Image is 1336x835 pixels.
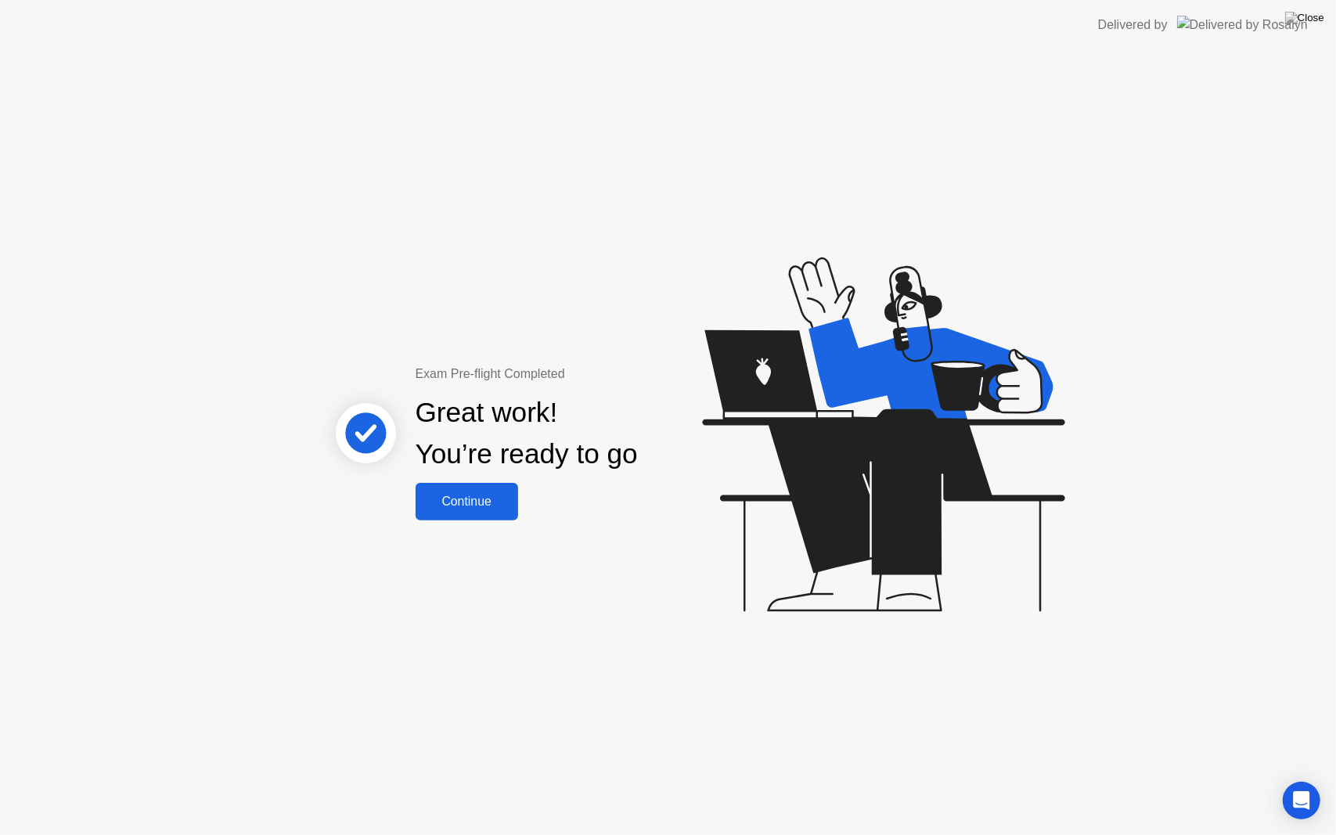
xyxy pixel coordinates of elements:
[1285,12,1324,24] img: Close
[420,495,513,509] div: Continue
[416,392,638,475] div: Great work! You’re ready to go
[1177,16,1308,34] img: Delivered by Rosalyn
[416,365,739,383] div: Exam Pre-flight Completed
[416,483,518,520] button: Continue
[1283,782,1320,819] div: Open Intercom Messenger
[1098,16,1168,34] div: Delivered by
